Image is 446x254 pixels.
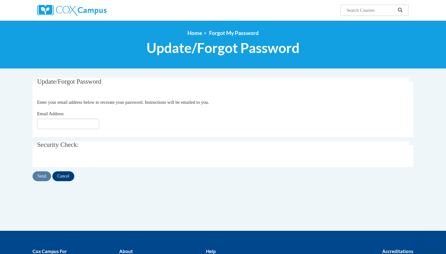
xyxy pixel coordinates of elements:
[146,40,300,56] span: Update/Forgot Password
[37,5,155,16] a: Cox Campus
[119,248,133,254] b: About
[37,111,64,116] span: Email Address
[209,30,259,36] span: Forgot My Password
[37,100,209,105] span: Enter your email address below to recreate your password. Instructions will be emailed to you.
[37,141,79,148] span: Security Check:
[37,5,107,16] img: Cox Campus
[206,248,216,254] b: Help
[396,7,405,14] button: Search
[346,7,396,14] input: Search Courses
[52,171,74,181] input: Cancel
[382,248,413,254] b: Accreditations
[33,248,67,254] b: Cox Campus For
[37,78,102,85] span: Update/Forgot Password
[37,119,99,129] input: Email
[421,229,441,249] iframe: Button to launch messaging window
[187,30,202,36] a: Home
